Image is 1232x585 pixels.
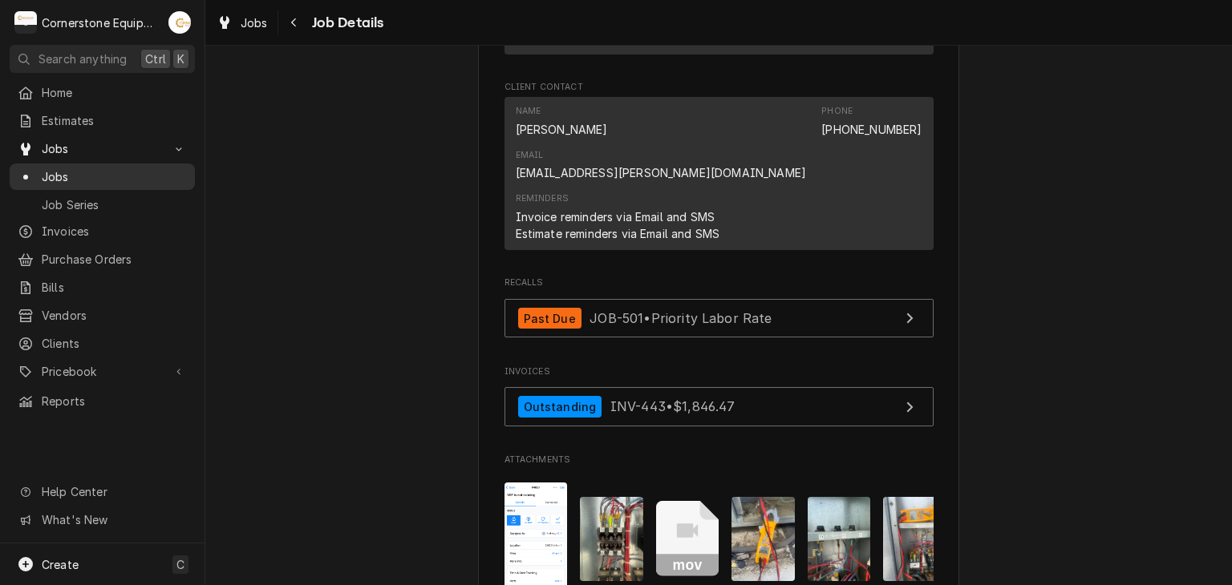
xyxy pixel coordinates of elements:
div: Reminders [516,192,720,241]
div: Cornerstone Equipment Repair, LLC [42,14,160,31]
div: Andrew Buigues's Avatar [168,11,191,34]
a: View Job [505,299,934,338]
div: Contact [505,97,934,250]
a: Estimates [10,107,195,134]
span: Help Center [42,483,185,500]
span: JOB-501 • Priority Labor Rate [590,310,772,326]
div: Invoices [505,365,934,434]
span: INV-443 • $1,846.47 [610,398,736,414]
span: Search anything [38,50,127,67]
span: Invoices [42,223,187,240]
div: Past Due [518,308,582,329]
span: Ctrl [145,50,166,67]
a: Invoices [10,218,195,244]
span: Estimates [42,112,187,129]
span: Pricebook [42,363,163,380]
img: eOO9AQHTaWwhQJj7TQkj [883,497,946,581]
div: AB [168,11,191,34]
span: Recalls [505,276,934,289]
a: Go to Jobs [10,135,195,162]
span: Vendors [42,307,187,324]
a: View Invoice [505,387,934,426]
a: Purchase Orders [10,246,195,272]
span: C [176,556,184,573]
a: Vendors [10,302,195,329]
a: [EMAIL_ADDRESS][PERSON_NAME][DOMAIN_NAME] [516,166,807,180]
div: Invoice reminders via Email and SMS [516,208,715,225]
div: Outstanding [518,396,602,418]
a: Clients [10,330,195,357]
a: Go to Pricebook [10,358,195,385]
span: What's New [42,511,185,528]
div: Name [516,105,608,137]
div: C [14,11,37,34]
img: 2AGfZfv4TNmAqRfJZa5M [580,497,643,581]
div: Estimate reminders via Email and SMS [516,225,720,242]
span: Attachments [505,454,934,466]
button: Search anythingCtrlK [10,45,195,73]
a: Job Series [10,192,195,218]
a: Home [10,79,195,106]
a: [PHONE_NUMBER] [821,123,922,136]
span: K [177,50,184,67]
a: Bills [10,274,195,301]
span: Invoices [505,365,934,378]
span: Reports [42,393,187,409]
a: Go to What's New [10,506,195,533]
div: Cornerstone Equipment Repair, LLC's Avatar [14,11,37,34]
span: Job Details [307,12,384,34]
span: Jobs [42,168,187,185]
span: Jobs [241,14,268,31]
span: Bills [42,279,187,296]
div: Name [516,105,541,118]
div: [PERSON_NAME] [516,121,608,138]
span: Create [42,558,79,571]
span: Client Contact [505,81,934,94]
div: Recalls [505,276,934,345]
span: Home [42,84,187,101]
div: Email [516,149,544,162]
div: Email [516,149,807,181]
div: Client Contact List [505,97,934,257]
a: Jobs [210,10,274,36]
img: NTfFzeuXTuOXe6kWQLzr [808,497,871,581]
a: Reports [10,388,195,414]
span: Jobs [42,140,163,157]
span: Purchase Orders [42,251,187,268]
div: Phone [821,105,922,137]
span: Job Series [42,196,187,213]
div: Reminders [516,192,569,205]
a: Jobs [10,163,195,190]
button: Navigate back [282,10,307,35]
div: Phone [821,105,853,118]
a: Go to Help Center [10,478,195,505]
img: gpPp8vkeQwOyGhS69jeY [731,497,795,581]
div: Client Contact [505,81,934,256]
span: Clients [42,335,187,352]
